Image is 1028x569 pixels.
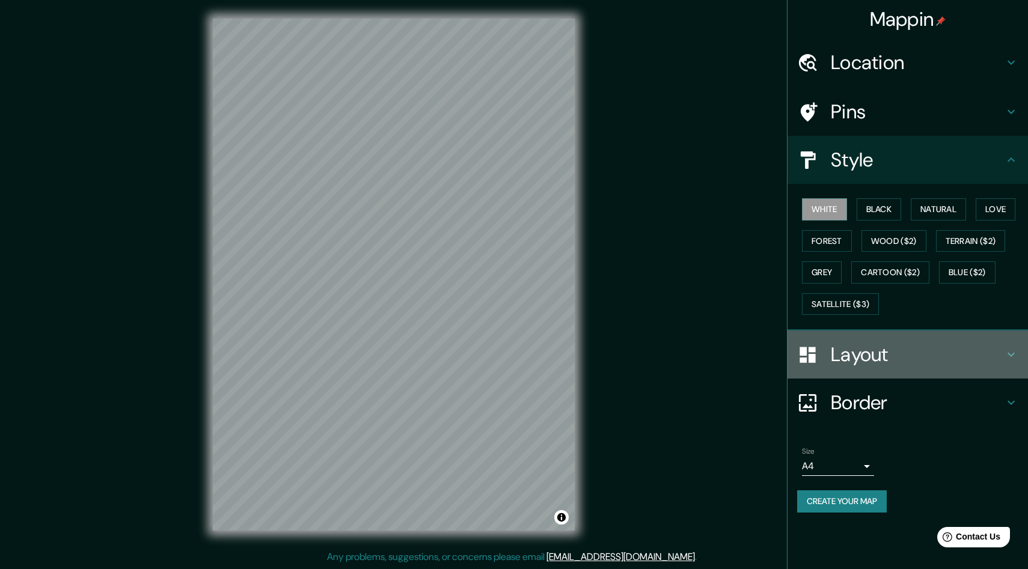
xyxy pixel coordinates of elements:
h4: Layout [831,342,1004,367]
div: Layout [788,330,1028,379]
button: Grey [802,261,842,284]
button: Cartoon ($2) [851,261,929,284]
img: pin-icon.png [936,16,946,26]
iframe: Help widget launcher [921,522,1015,556]
button: Create your map [797,490,887,513]
label: Size [802,446,815,457]
button: Black [857,198,902,221]
button: Love [976,198,1015,221]
h4: Border [831,391,1004,415]
button: Toggle attribution [554,510,569,525]
button: Natural [911,198,966,221]
h4: Pins [831,100,1004,124]
button: Blue ($2) [939,261,996,284]
button: Satellite ($3) [802,293,879,315]
div: Style [788,136,1028,184]
div: Border [788,379,1028,427]
div: . [699,550,701,564]
h4: Location [831,50,1004,75]
button: Wood ($2) [861,230,926,252]
canvas: Map [213,19,575,531]
p: Any problems, suggestions, or concerns please email . [327,550,697,564]
button: Forest [802,230,852,252]
a: [EMAIL_ADDRESS][DOMAIN_NAME] [546,550,695,563]
h4: Mappin [870,7,946,31]
div: Location [788,38,1028,87]
button: White [802,198,847,221]
h4: Style [831,148,1004,172]
button: Terrain ($2) [936,230,1006,252]
div: . [697,550,699,564]
div: A4 [802,457,874,476]
div: Pins [788,88,1028,136]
